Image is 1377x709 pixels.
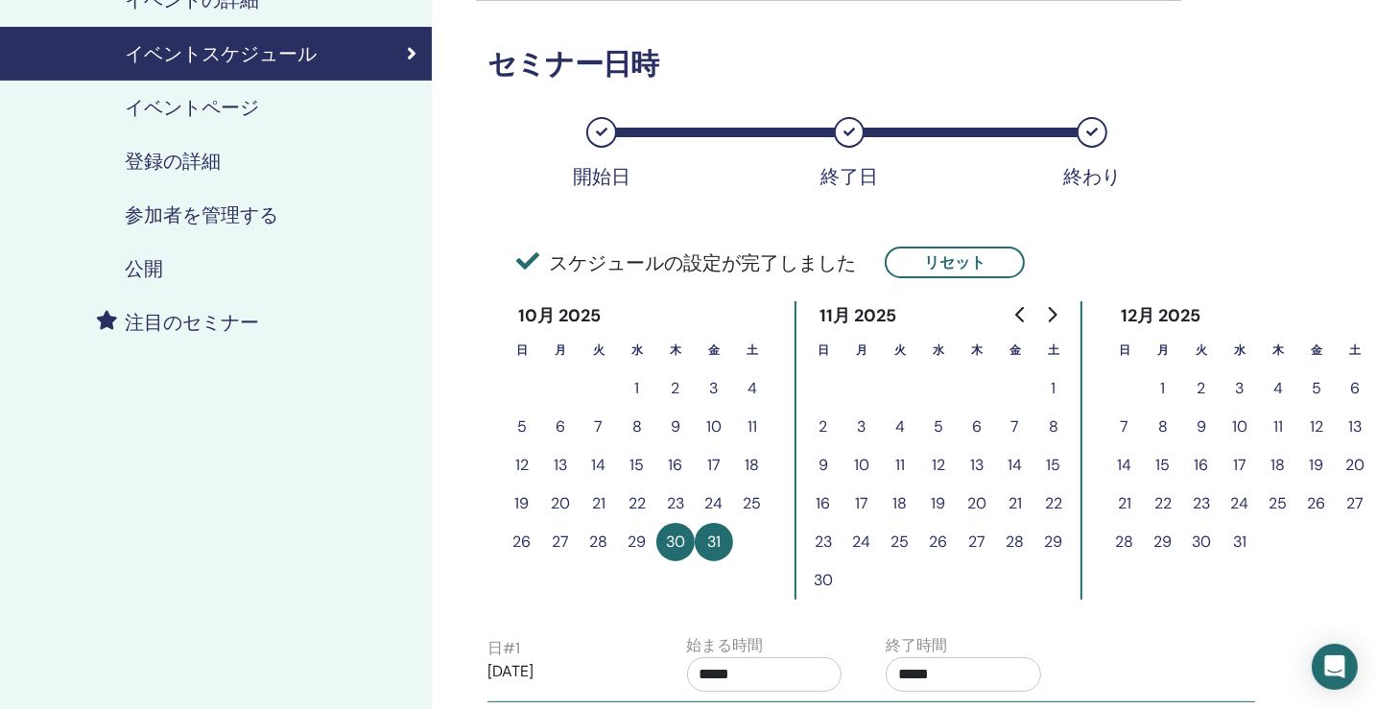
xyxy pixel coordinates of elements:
[733,331,772,369] th: 土曜日
[656,523,695,561] button: 30
[1044,165,1140,188] div: 終わり
[801,165,897,188] div: 終了日
[516,248,856,277] span: スケジュールの設定が完了しました
[1144,523,1182,561] button: 29
[1105,446,1144,484] button: 14
[541,523,580,561] button: 27
[695,369,733,408] button: 3
[1144,484,1182,523] button: 22
[541,484,580,523] button: 20
[503,408,541,446] button: 5
[919,484,958,523] button: 19
[1221,408,1259,446] button: 10
[843,331,881,369] th: 月曜日
[656,369,695,408] button: 2
[618,523,656,561] button: 29
[541,331,580,369] th: 月曜日
[881,484,919,523] button: 18
[843,408,881,446] button: 3
[695,446,733,484] button: 17
[804,446,843,484] button: 9
[687,634,764,657] label: 始まる時間
[1034,523,1073,561] button: 29
[804,523,843,561] button: 23
[1105,408,1144,446] button: 7
[919,523,958,561] button: 26
[1221,331,1259,369] th: 水曜日
[733,446,772,484] button: 18
[503,331,541,369] th: 日曜日
[958,446,996,484] button: 13
[804,484,843,523] button: 16
[881,331,919,369] th: 火曜日
[1034,408,1073,446] button: 8
[919,331,958,369] th: 水曜日
[125,203,278,226] h4: 参加者を管理する
[476,47,1181,82] h3: セミナー日時
[580,408,618,446] button: 7
[1297,331,1336,369] th: 金曜日
[695,484,733,523] button: 24
[1297,408,1336,446] button: 12
[1297,446,1336,484] button: 19
[618,369,656,408] button: 1
[656,484,695,523] button: 23
[1182,484,1221,523] button: 23
[1105,523,1144,561] button: 28
[1105,301,1217,331] div: 12月 2025
[1221,523,1259,561] button: 31
[1036,295,1067,334] button: Go to next month
[733,369,772,408] button: 4
[618,408,656,446] button: 8
[804,561,843,600] button: 30
[1336,484,1374,523] button: 27
[503,301,617,331] div: 10月 2025
[580,523,618,561] button: 28
[1034,331,1073,369] th: 土曜日
[125,42,317,65] h4: イベントスケジュール
[580,331,618,369] th: 火曜日
[1259,484,1297,523] button: 25
[958,331,996,369] th: 木曜日
[804,331,843,369] th: 日曜日
[885,247,1025,278] button: リセット
[695,523,733,561] button: 31
[695,408,733,446] button: 10
[1034,369,1073,408] button: 1
[656,408,695,446] button: 9
[958,523,996,561] button: 27
[996,484,1034,523] button: 21
[695,331,733,369] th: 金曜日
[618,484,656,523] button: 22
[1182,446,1221,484] button: 16
[996,408,1034,446] button: 7
[1221,369,1259,408] button: 3
[1259,331,1297,369] th: 木曜日
[487,637,520,660] label: 日 # 1
[1144,369,1182,408] button: 1
[1144,408,1182,446] button: 8
[656,446,695,484] button: 16
[1297,484,1336,523] button: 26
[1034,446,1073,484] button: 15
[996,331,1034,369] th: 金曜日
[1034,484,1073,523] button: 22
[1144,446,1182,484] button: 15
[1336,331,1374,369] th: 土曜日
[996,523,1034,561] button: 28
[1182,408,1221,446] button: 9
[733,484,772,523] button: 25
[919,446,958,484] button: 12
[580,446,618,484] button: 14
[1105,331,1144,369] th: 日曜日
[1336,369,1374,408] button: 6
[843,484,881,523] button: 17
[1259,408,1297,446] button: 11
[656,331,695,369] th: 木曜日
[1259,446,1297,484] button: 18
[1336,408,1374,446] button: 13
[554,165,650,188] div: 開始日
[886,634,947,657] label: 終了時間
[958,484,996,523] button: 20
[487,660,643,683] p: [DATE]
